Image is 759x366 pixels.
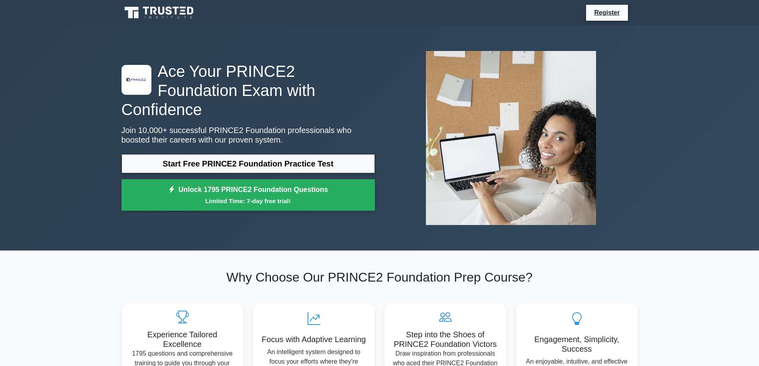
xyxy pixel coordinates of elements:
h5: Focus with Adaptive Learning [259,335,369,344]
h1: Ace Your PRINCE2 Foundation Exam with Confidence [122,62,375,119]
h2: Why Choose Our PRINCE2 Foundation Prep Course? [122,270,638,285]
a: Unlock 1795 PRINCE2 Foundation QuestionsLimited Time: 7-day free trial! [122,179,375,211]
p: Join 10,000+ successful PRINCE2 Foundation professionals who boosted their careers with our prove... [122,125,375,145]
a: Register [589,8,624,18]
small: Limited Time: 7-day free trial! [131,196,365,206]
a: Start Free PRINCE2 Foundation Practice Test [122,154,375,173]
h5: Step into the Shoes of PRINCE2 Foundation Victors [391,330,500,349]
h5: Experience Tailored Excellence [128,330,237,349]
h5: Engagement, Simplicity, Success [522,335,632,354]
